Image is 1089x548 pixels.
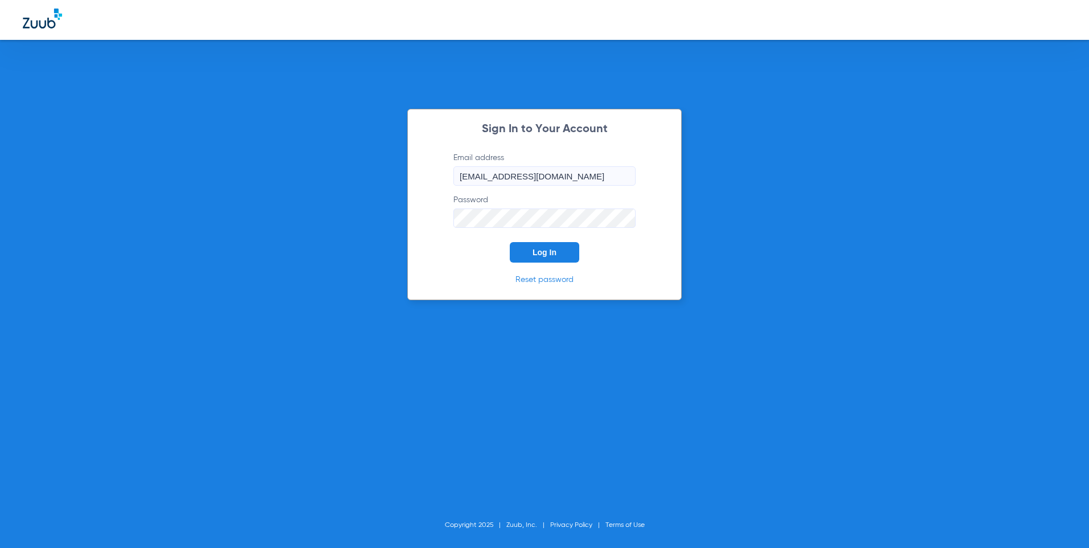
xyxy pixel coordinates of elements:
[605,522,645,529] a: Terms of Use
[453,194,636,228] label: Password
[453,152,636,186] label: Email address
[506,520,550,531] li: Zuub, Inc.
[23,9,62,28] img: Zuub Logo
[550,522,592,529] a: Privacy Policy
[453,166,636,186] input: Email address
[453,208,636,228] input: Password
[533,248,556,257] span: Log In
[515,276,574,284] a: Reset password
[510,242,579,263] button: Log In
[445,520,506,531] li: Copyright 2025
[1032,493,1089,548] iframe: Chat Widget
[436,124,653,135] h2: Sign In to Your Account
